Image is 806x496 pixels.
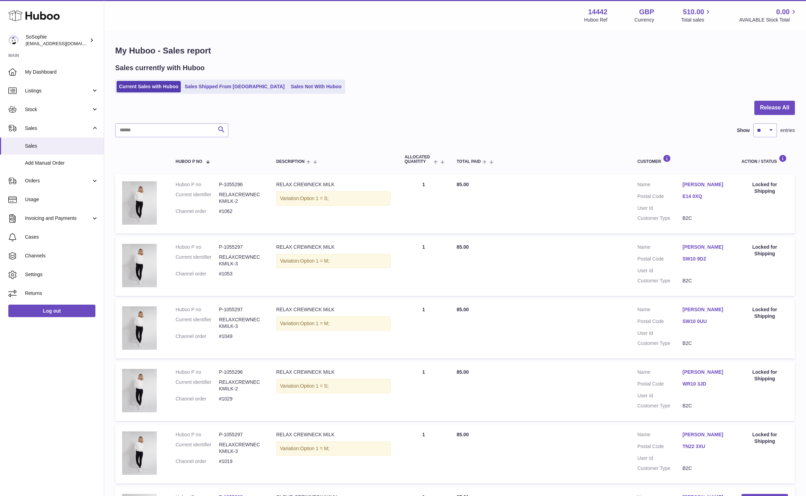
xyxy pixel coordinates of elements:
[176,306,219,313] dt: Huboo P no
[276,431,391,438] div: RELAX CREWNECK MILK
[741,431,788,445] div: Locked for Shipping
[219,458,262,465] dd: #1019
[637,443,682,452] dt: Postal Code
[637,205,682,212] dt: User Id
[637,256,682,264] dt: Postal Code
[276,369,391,375] div: RELAX CREWNECK MILK
[682,181,728,188] a: [PERSON_NAME]
[25,106,91,113] span: Stock
[398,174,450,233] td: 1
[637,369,682,377] dt: Name
[637,455,682,462] dt: User Id
[25,271,99,278] span: Settings
[637,392,682,399] dt: User Id
[637,403,682,409] dt: Customer Type
[637,193,682,201] dt: Postal Code
[219,244,262,250] dd: P-1055297
[682,381,728,387] a: WR10 3JD
[681,7,712,23] a: 510.00 Total sales
[637,215,682,222] dt: Customer Type
[219,181,262,188] dd: P-1055296
[741,369,788,382] div: Locked for Shipping
[219,254,262,267] dd: RELAXCREWNECKMILK-3
[682,465,728,472] dd: B2C
[682,403,728,409] dd: B2C
[637,244,682,252] dt: Name
[25,253,99,259] span: Channels
[682,318,728,325] a: SW10 0UU
[25,290,99,297] span: Returns
[25,234,99,240] span: Cases
[276,181,391,188] div: RELAX CREWNECK MILK
[219,316,262,330] dd: RELAXCREWNECKMILK-3
[176,208,219,215] dt: Channel order
[176,254,219,267] dt: Current identifier
[8,35,19,46] img: info@thebigclick.co.uk
[741,244,788,257] div: Locked for Shipping
[682,443,728,450] a: TN22 3XU
[176,458,219,465] dt: Channel order
[25,69,99,75] span: My Dashboard
[300,446,329,451] span: Option 1 = M;
[219,431,262,438] dd: P-1055297
[122,306,157,350] img: FRON1.jpg
[276,379,391,393] div: Variation:
[741,306,788,320] div: Locked for Shipping
[637,330,682,337] dt: User Id
[405,155,432,164] span: ALLOCATED Quantity
[176,271,219,277] dt: Channel order
[276,159,305,164] span: Description
[398,362,450,421] td: 1
[398,299,450,358] td: 1
[457,159,481,164] span: Total paid
[115,45,795,56] h1: My Huboo - Sales report
[741,181,788,195] div: Locked for Shipping
[300,258,329,264] span: Option 1 = M;
[219,369,262,375] dd: P-1055296
[637,155,728,164] div: Customer
[176,333,219,340] dt: Channel order
[754,101,795,115] button: Release All
[276,306,391,313] div: RELAX CREWNECK MILK
[117,81,181,92] a: Current Sales with Huboo
[637,181,682,190] dt: Name
[219,333,262,340] dd: #1049
[288,81,344,92] a: Sales Not With Huboo
[637,340,682,347] dt: Customer Type
[741,155,788,164] div: Action / Status
[776,7,790,17] span: 0.00
[219,191,262,205] dd: RELAXCREWNECKMILK-2
[219,441,262,455] dd: RELAXCREWNECKMILK-3
[584,17,608,23] div: Huboo Ref
[739,17,798,23] span: AVAILABLE Stock Total
[588,7,608,17] strong: 14442
[219,306,262,313] dd: P-1055297
[176,191,219,205] dt: Current identifier
[457,307,469,312] span: 85.00
[300,321,329,326] span: Option 1 = M;
[457,182,469,187] span: 85.00
[219,396,262,402] dd: #1029
[176,316,219,330] dt: Current identifier
[276,441,391,456] div: Variation:
[26,41,102,46] span: [EMAIL_ADDRESS][DOMAIN_NAME]
[682,256,728,262] a: SW10 9DZ
[176,441,219,455] dt: Current identifier
[682,306,728,313] a: [PERSON_NAME]
[25,88,91,94] span: Listings
[176,396,219,402] dt: Channel order
[176,369,219,375] dt: Huboo P no
[637,431,682,440] dt: Name
[219,271,262,277] dd: #1053
[25,125,91,132] span: Sales
[737,127,750,134] label: Show
[300,196,329,201] span: Option 1 = S;
[25,143,99,149] span: Sales
[176,181,219,188] dt: Huboo P no
[25,196,99,203] span: Usage
[682,369,728,375] a: [PERSON_NAME]
[176,244,219,250] dt: Huboo P no
[681,17,712,23] span: Total sales
[683,7,704,17] span: 510.00
[176,431,219,438] dt: Huboo P no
